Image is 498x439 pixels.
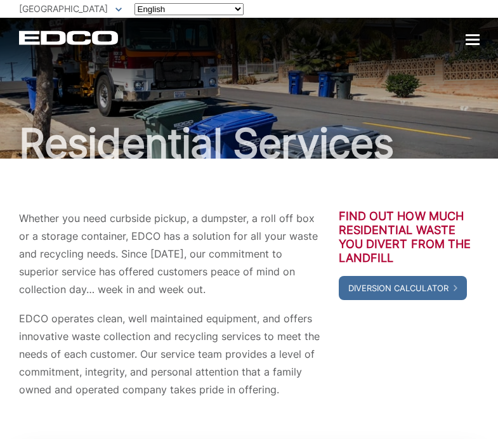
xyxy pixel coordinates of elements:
[19,209,320,298] p: Whether you need curbside pickup, a dumpster, a roll off box or a storage container, EDCO has a s...
[19,3,108,14] span: [GEOGRAPHIC_DATA]
[19,30,120,45] a: EDCD logo. Return to the homepage.
[339,209,480,265] h3: Find out how much residential waste you divert from the landfill
[19,310,320,398] p: EDCO operates clean, well maintained equipment, and offers innovative waste collection and recycl...
[134,3,244,15] select: Select a language
[19,123,480,164] h1: Residential Services
[339,276,467,300] a: Diversion Calculator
